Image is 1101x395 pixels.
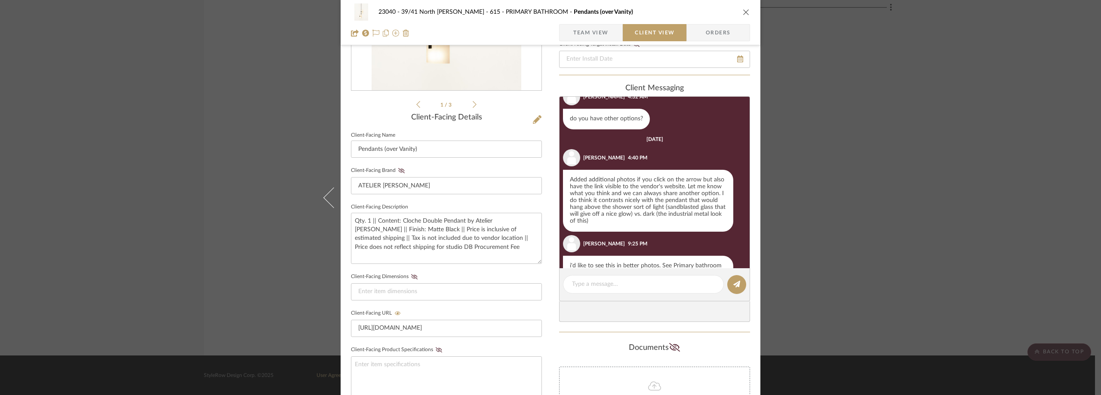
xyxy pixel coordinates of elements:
div: i'd like to see this in better photos. See Primary bathroom comment. [563,256,733,283]
span: Pendants (over Vanity) [574,9,633,15]
span: 1 [440,102,445,107]
button: Client-Facing URL [392,310,403,316]
div: client Messaging [559,84,750,93]
div: Client-Facing Details [351,113,542,122]
input: Enter Client-Facing Item Name [351,141,542,158]
label: Client-Facing Name [351,133,395,138]
label: Client-Facing Dimensions [351,274,420,280]
div: [DATE] [646,136,663,142]
label: Client-Facing Description [351,205,408,209]
div: 4:40 PM [628,154,647,162]
input: Enter item URL [351,320,542,337]
div: Added additional photos if you click on the arrow but also have the link visible to the vendor's ... [563,170,733,232]
label: Client-Facing Product Specifications [351,347,445,353]
span: Team View [573,24,609,41]
label: Client-Facing URL [351,310,403,316]
button: Client-Facing Brand [396,168,407,174]
button: Client-Facing Product Specifications [433,347,445,353]
div: [PERSON_NAME] [583,240,625,248]
span: 3 [449,102,453,107]
img: user_avatar.png [563,88,580,105]
input: Enter Install Date [559,51,750,68]
input: Enter Client-Facing Brand [351,177,542,194]
img: user_avatar.png [563,235,580,252]
img: 525e08f4-ac04-4a51-b6bb-2650c7685573_48x40.jpg [351,3,372,21]
span: 615 - PRIMARY BATHROOM [490,9,574,15]
div: Documents [559,341,750,355]
button: close [742,8,750,16]
span: Client View [635,24,674,41]
input: Enter item dimensions [351,283,542,300]
span: 23040 - 39/41 North [PERSON_NAME] [378,9,490,15]
button: Client-Facing Dimensions [409,274,420,280]
div: do you have other options? [563,109,650,129]
span: Orders [696,24,740,41]
div: [PERSON_NAME] [583,154,625,162]
img: Remove from project [403,30,409,37]
div: 4:32 AM [628,93,648,101]
img: user_avatar.png [563,149,580,166]
span: / [445,102,449,107]
div: [PERSON_NAME] [583,93,625,101]
label: Client-Facing Brand [351,168,407,174]
div: 9:25 PM [628,240,647,248]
